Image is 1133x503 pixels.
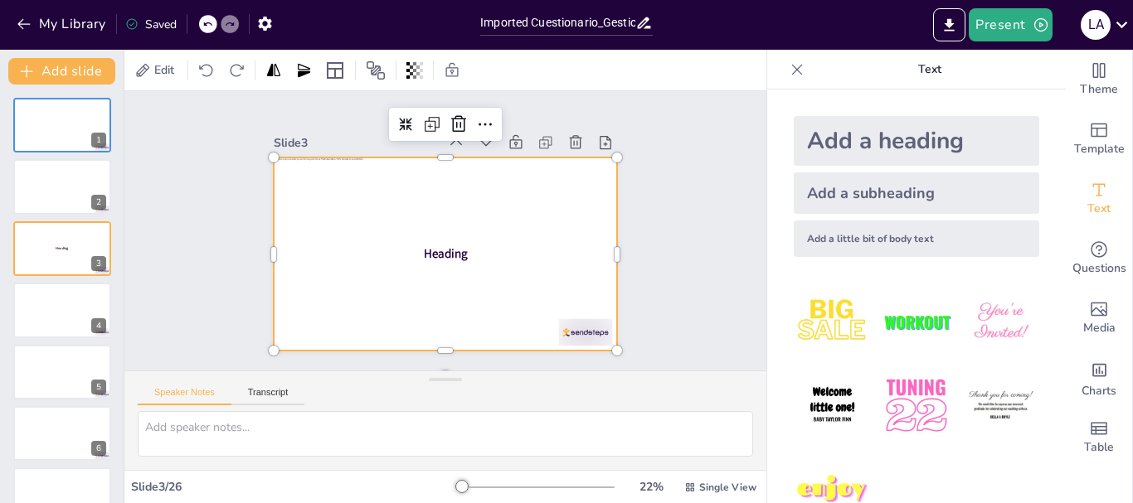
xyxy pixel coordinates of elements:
[1084,438,1114,457] span: Table
[91,318,106,333] div: 4
[1083,319,1116,337] span: Media
[1066,169,1132,229] div: Add text boxes
[366,60,386,80] span: Position
[1066,288,1132,348] div: Add images, graphics, shapes or video
[1087,200,1111,218] span: Text
[138,387,231,405] button: Speaker Notes
[91,256,106,271] div: 3
[1066,109,1132,169] div: Add ready made slides
[1066,348,1132,408] div: Add charts and graphs
[125,17,177,32] div: Saved
[631,479,671,495] div: 22 %
[13,283,111,337] div: 4
[412,235,459,268] span: Heading
[13,406,111,461] div: 6
[480,11,635,35] input: Insert title
[933,8,965,41] button: Export to PowerPoint
[962,367,1039,444] img: 6.jpeg
[151,62,177,78] span: Edit
[13,159,111,214] div: 2
[794,220,1039,257] div: Add a little bit of body text
[1072,259,1126,278] span: Questions
[810,50,1049,89] p: Text
[794,367,871,444] img: 4.jpeg
[13,345,111,399] div: 5
[1066,50,1132,109] div: Change the overall theme
[1066,229,1132,288] div: Get real-time input from your audience
[91,441,106,456] div: 6
[322,57,348,84] div: Layout
[91,380,106,394] div: 5
[1074,140,1125,158] span: Template
[1082,382,1116,400] span: Charts
[969,8,1052,41] button: Present
[131,479,455,495] div: Slide 3 / 26
[1081,10,1111,40] div: L A
[13,98,111,152] div: 1
[878,283,955,360] img: 2.jpeg
[56,246,68,251] span: Heading
[91,133,106,148] div: 1
[12,11,113,37] button: My Library
[699,481,756,494] span: Single View
[321,73,478,154] div: Slide 3
[231,387,305,405] button: Transcript
[1080,80,1118,99] span: Theme
[794,283,871,360] img: 1.jpeg
[8,58,115,85] button: Add slide
[962,283,1039,360] img: 3.jpeg
[794,172,1039,214] div: Add a subheading
[13,221,111,276] div: 3
[1081,8,1111,41] button: L A
[878,367,955,444] img: 5.jpeg
[91,195,106,210] div: 2
[794,116,1039,166] div: Add a heading
[1066,408,1132,467] div: Add a table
